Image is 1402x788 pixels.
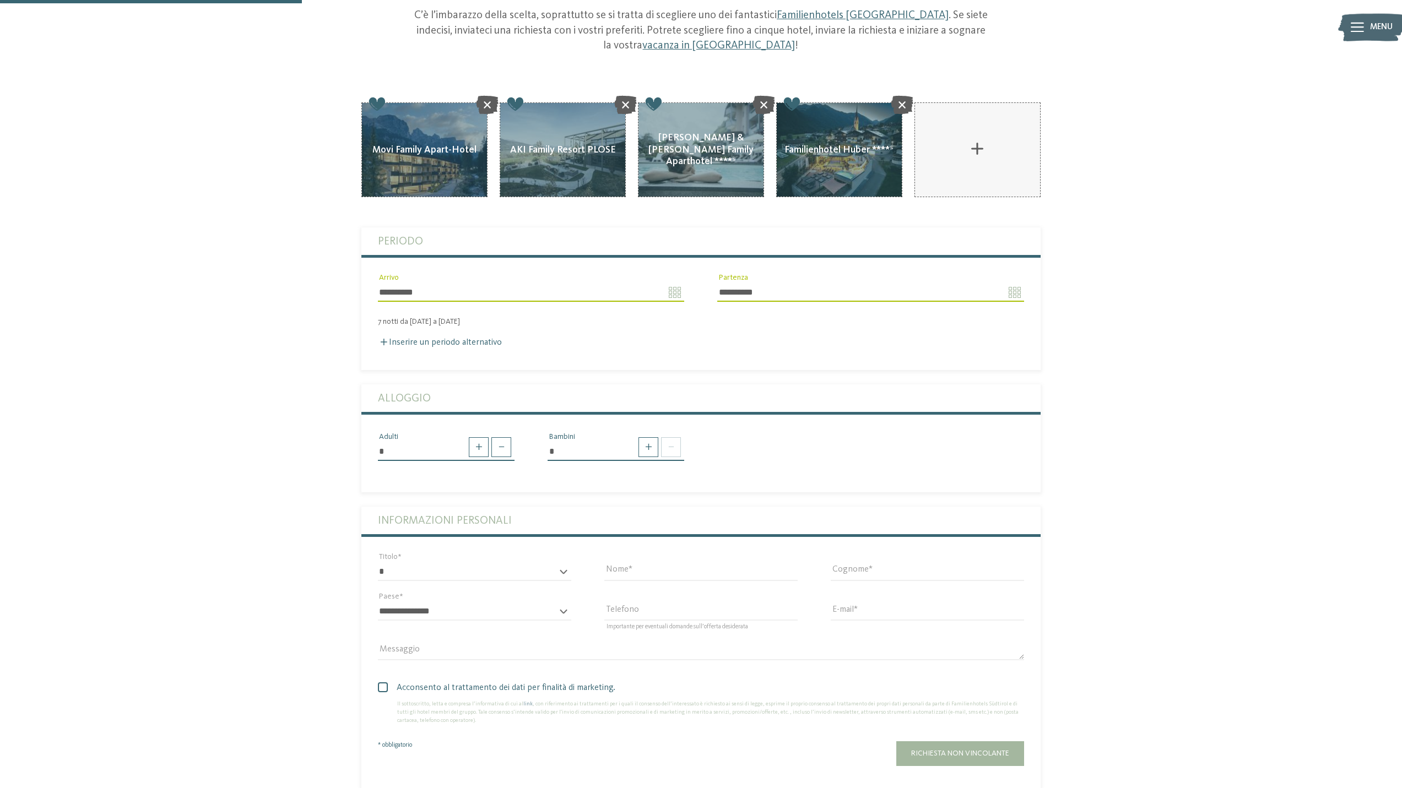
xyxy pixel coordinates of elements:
[386,681,1024,694] span: Acconsento al trattamento dei dati per finalità di marketing.
[523,701,533,707] a: link
[378,742,412,748] span: * obbligatorio
[607,624,748,631] span: Importante per eventuali domande sull’offerta desiderata
[413,8,989,54] p: C’è l’imbarazzo della scelta, soprattutto se si tratta di scegliere uno dei fantastici . Se siete...
[378,338,502,347] label: Inserire un periodo alternativo
[777,10,949,21] a: Familienhotels [GEOGRAPHIC_DATA]
[378,384,1024,412] label: Alloggio
[642,40,795,51] a: vacanza in [GEOGRAPHIC_DATA]
[378,507,1024,534] label: Informazioni personali
[378,227,1024,255] label: Periodo
[896,741,1024,766] button: Richiesta non vincolante
[911,749,1009,757] span: Richiesta non vincolante
[378,700,1024,725] div: Il sottoscritto, letta e compresa l’informativa di cui al , con riferimento ai trattamenti per i ...
[361,317,1041,327] div: 7 notti da [DATE] a [DATE]
[378,681,381,700] input: Acconsento al trattamento dei dati per finalità di marketing.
